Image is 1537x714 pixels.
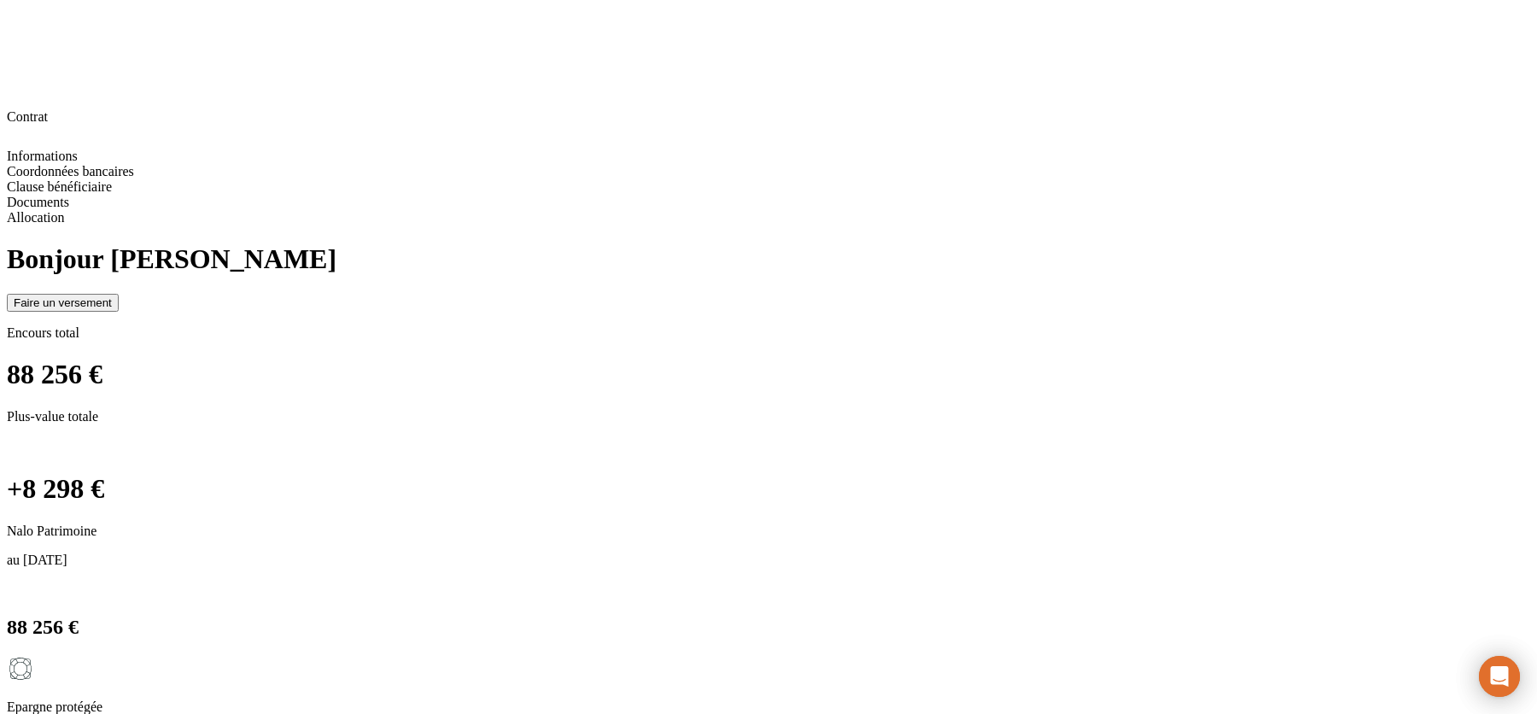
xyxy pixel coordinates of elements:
div: Ouvrir le Messenger Intercom [1479,656,1520,697]
p: Plus-value totale [7,409,1530,424]
span: Documents [7,195,69,209]
p: Encours total [7,325,1530,341]
span: Informations [7,149,78,163]
span: Coordonnées bancaires [7,164,134,178]
p: au [DATE] [7,553,1530,568]
div: Faire un versement [14,296,112,309]
h2: 88 256 € [7,616,1530,639]
span: Clause bénéficiaire [7,179,112,194]
h1: Bonjour [PERSON_NAME] [7,243,1530,275]
h1: +8 298 € [7,473,1530,505]
h1: 88 256 € [7,359,1530,390]
span: Contrat [7,109,48,124]
button: Faire un versement [7,294,119,312]
span: Allocation [7,210,65,225]
p: Nalo Patrimoine [7,524,1530,539]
